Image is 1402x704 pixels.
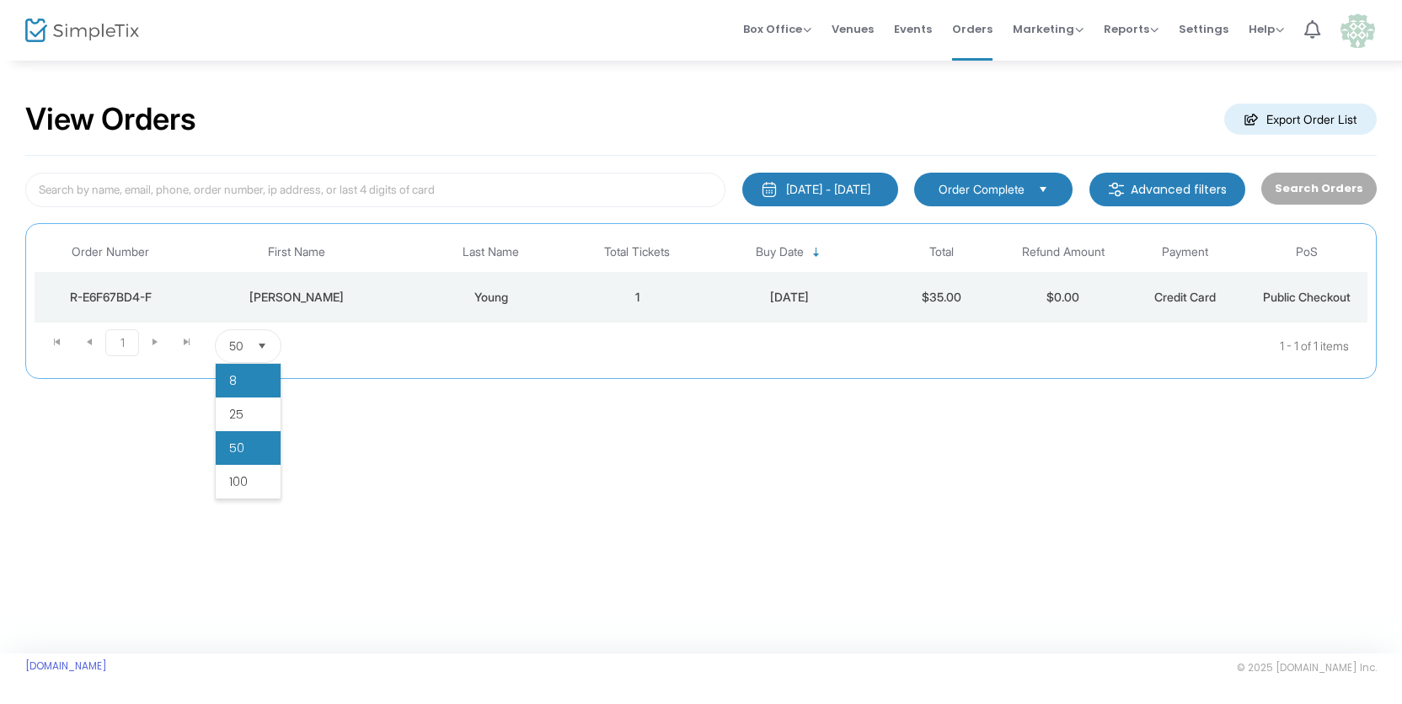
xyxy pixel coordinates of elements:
[229,406,243,423] span: 25
[880,232,1002,272] th: Total
[229,338,243,355] span: 50
[229,372,237,389] span: 8
[39,289,183,306] div: R-E6F67BD4-F
[1003,272,1124,323] td: $0.00
[756,245,804,259] span: Buy Date
[25,101,196,138] h2: View Orders
[72,245,149,259] span: Order Number
[952,8,993,51] span: Orders
[268,245,325,259] span: First Name
[105,329,139,356] span: Page 1
[191,289,402,306] div: Edward
[1104,21,1159,37] span: Reports
[576,272,698,323] td: 1
[576,232,698,272] th: Total Tickets
[880,272,1002,323] td: $35.00
[810,246,823,259] span: Sortable
[25,173,725,207] input: Search by name, email, phone, order number, ip address, or last 4 digits of card
[1224,104,1377,135] m-button: Export Order List
[1249,21,1284,37] span: Help
[702,289,876,306] div: 8/19/2025
[894,8,932,51] span: Events
[463,245,519,259] span: Last Name
[229,440,244,456] span: 50
[1003,232,1124,272] th: Refund Amount
[1108,181,1125,198] img: filter
[1179,8,1228,51] span: Settings
[1162,245,1208,259] span: Payment
[742,173,898,206] button: [DATE] - [DATE]
[832,8,874,51] span: Venues
[939,181,1025,198] span: Order Complete
[786,181,870,198] div: [DATE] - [DATE]
[1154,290,1216,304] span: Credit Card
[761,181,778,198] img: monthly
[1013,21,1084,37] span: Marketing
[35,232,1367,323] div: Data table
[1089,173,1245,206] m-button: Advanced filters
[410,289,572,306] div: Young
[1237,661,1377,675] span: © 2025 [DOMAIN_NAME] Inc.
[229,473,248,490] span: 100
[1296,245,1318,259] span: PoS
[441,329,1349,363] kendo-pager-info: 1 - 1 of 1 items
[1031,180,1055,199] button: Select
[250,330,274,362] button: Select
[1263,290,1351,304] span: Public Checkout
[743,21,811,37] span: Box Office
[25,659,107,673] a: [DOMAIN_NAME]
